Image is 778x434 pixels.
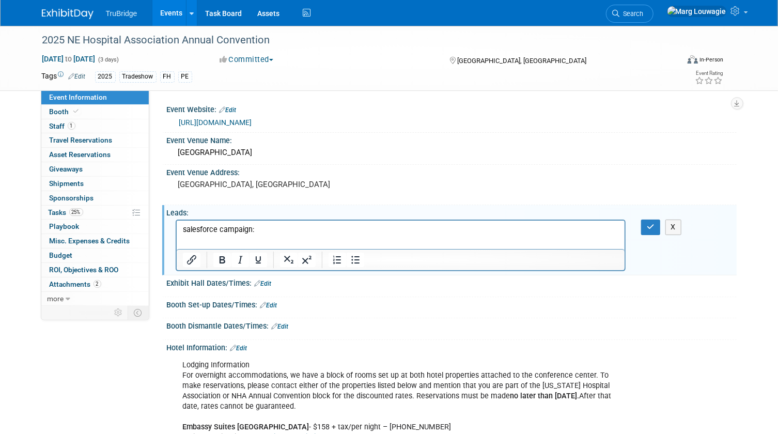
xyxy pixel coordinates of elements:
a: more [41,292,149,306]
a: Edit [220,106,237,114]
div: FH [160,71,175,82]
button: Bold [213,253,230,267]
td: Personalize Event Tab Strip [110,306,128,319]
div: Event Format [623,54,724,69]
button: Insert/edit link [183,253,200,267]
button: Numbered list [328,253,346,267]
b: no later than [DATE]. [510,392,580,400]
a: Asset Reservations [41,148,149,162]
button: Committed [216,54,277,65]
div: 2025 NE Hospital Association Annual Convention [39,31,666,50]
div: [GEOGRAPHIC_DATA] [175,145,729,161]
button: Underline [249,253,267,267]
div: Tradeshow [119,71,157,82]
span: Booth [50,107,81,116]
td: Toggle Event Tabs [128,306,149,319]
a: Staff1 [41,119,149,133]
span: Shipments [50,179,84,188]
span: Asset Reservations [50,150,111,159]
span: Travel Reservations [50,136,113,144]
img: ExhibitDay [42,9,94,19]
a: Tasks25% [41,206,149,220]
div: In-Person [699,56,724,64]
a: Giveaways [41,162,149,176]
i: Booth reservation complete [74,109,79,114]
a: Edit [230,345,247,352]
span: 1 [68,122,75,130]
a: Misc. Expenses & Credits [41,234,149,248]
img: Marg Louwagie [667,6,727,17]
span: ROI, Objectives & ROO [50,266,119,274]
a: Edit [255,280,272,287]
span: Tasks [49,208,83,216]
div: Event Rating [695,71,723,76]
span: Attachments [50,280,101,288]
span: [GEOGRAPHIC_DATA], [GEOGRAPHIC_DATA] [457,57,586,65]
button: Superscript [298,253,315,267]
a: Shipments [41,177,149,191]
a: Edit [260,302,277,309]
span: Staff [50,122,75,130]
div: Event Venue Address: [167,165,737,178]
a: ROI, Objectives & ROO [41,263,149,277]
span: Playbook [50,222,80,230]
span: Budget [50,251,73,259]
a: Edit [272,323,289,330]
span: Search [620,10,644,18]
div: Leads: [167,205,737,218]
div: Hotel Information: [167,340,737,353]
a: Event Information [41,90,149,104]
a: Travel Reservations [41,133,149,147]
span: Event Information [50,93,107,101]
span: to [64,55,74,63]
span: [DATE] [DATE] [42,54,96,64]
pre: [GEOGRAPHIC_DATA], [GEOGRAPHIC_DATA] [178,180,393,189]
div: Exhibit Hall Dates/Times: [167,275,737,289]
button: Bullet list [346,253,364,267]
span: Sponsorships [50,194,94,202]
span: 25% [69,208,83,216]
span: 2 [94,280,101,288]
span: TruBridge [106,9,137,18]
td: Tags [42,71,86,83]
a: Playbook [41,220,149,234]
span: Giveaways [50,165,83,173]
button: X [665,220,682,235]
button: Subscript [279,253,297,267]
a: Booth [41,105,149,119]
div: Booth Set-up Dates/Times: [167,297,737,311]
div: Event Website: [167,102,737,115]
a: Sponsorships [41,191,149,205]
div: Event Venue Name: [167,133,737,146]
div: PE [178,71,192,82]
span: Misc. Expenses & Credits [50,237,130,245]
b: Embassy Suites [GEOGRAPHIC_DATA] [183,423,309,431]
button: Italic [231,253,248,267]
iframe: Rich Text Area [177,221,625,249]
div: Booth Dismantle Dates/Times: [167,318,737,332]
a: Budget [41,249,149,262]
div: 2025 [95,71,116,82]
a: Attachments2 [41,277,149,291]
a: Edit [69,73,86,80]
span: more [48,295,64,303]
a: [URL][DOMAIN_NAME] [179,118,252,127]
img: Format-Inperson.png [688,55,698,64]
a: Search [606,5,653,23]
span: (3 days) [98,56,119,63]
